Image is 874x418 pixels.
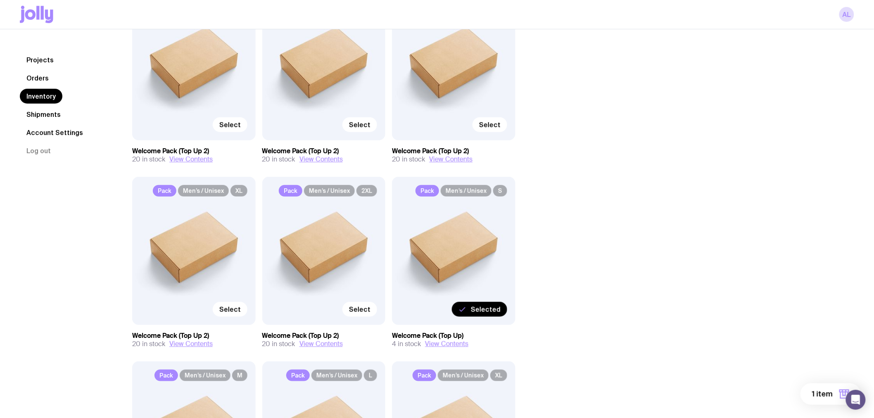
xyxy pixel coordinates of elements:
span: 20 in stock [132,340,165,348]
button: View Contents [425,340,468,348]
span: M [232,370,247,381]
span: XL [490,370,507,381]
span: S [493,185,507,197]
h3: Welcome Pack (Top Up 2) [262,147,386,155]
span: Selected [471,305,501,313]
button: View Contents [299,155,343,164]
a: Account Settings [20,125,90,140]
span: 20 in stock [262,155,295,164]
span: Pack [286,370,310,381]
div: Open Intercom Messenger [846,390,866,410]
span: 20 in stock [262,340,295,348]
button: View Contents [299,340,343,348]
span: Pack [154,370,178,381]
span: 4 in stock [392,340,421,348]
span: 20 in stock [392,155,425,164]
span: Pack [413,370,436,381]
span: Select [349,305,370,313]
a: Shipments [20,107,67,122]
button: View Contents [429,155,473,164]
span: Men’s / Unisex [178,185,229,197]
span: Men’s / Unisex [441,185,492,197]
h3: Welcome Pack (Top Up 2) [132,332,256,340]
button: Log out [20,143,57,158]
span: Pack [279,185,302,197]
h3: Welcome Pack (Top Up 2) [262,332,386,340]
a: Orders [20,71,55,85]
h3: Welcome Pack (Top Up 2) [132,147,256,155]
span: 1 item [812,389,833,399]
span: 20 in stock [132,155,165,164]
span: L [364,370,377,381]
button: 1 item [800,383,861,405]
span: Select [479,121,501,129]
span: Select [349,121,370,129]
a: Inventory [20,89,62,104]
span: Select [219,305,241,313]
h3: Welcome Pack (Top Up) [392,332,515,340]
span: 2XL [356,185,377,197]
button: View Contents [169,340,213,348]
span: Men’s / Unisex [311,370,362,381]
span: Pack [416,185,439,197]
a: AL [839,7,854,22]
span: Select [219,121,241,129]
span: Men’s / Unisex [180,370,230,381]
button: View Contents [169,155,213,164]
span: Pack [153,185,176,197]
span: XL [230,185,247,197]
h3: Welcome Pack (Top Up 2) [392,147,515,155]
span: Men’s / Unisex [304,185,355,197]
a: Projects [20,52,60,67]
span: Men’s / Unisex [438,370,489,381]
